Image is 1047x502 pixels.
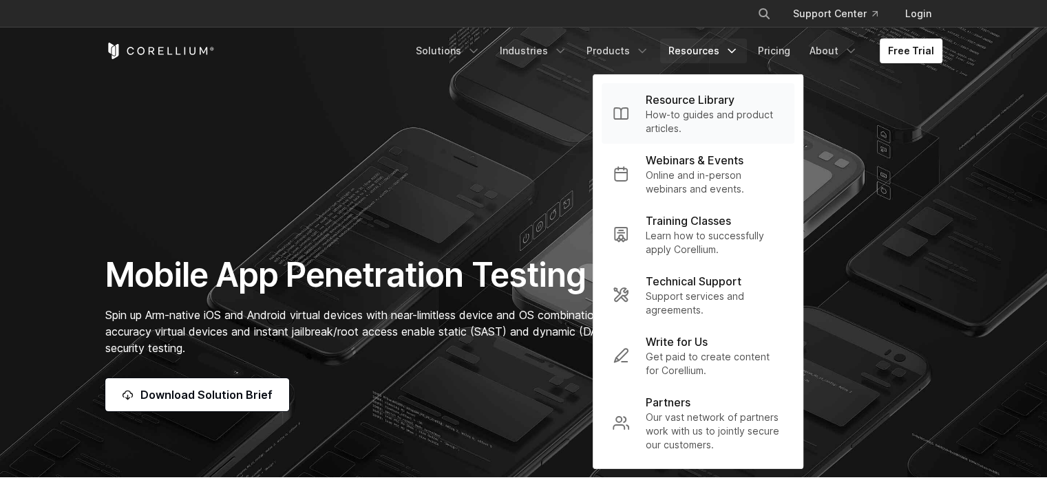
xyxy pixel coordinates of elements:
[408,39,942,63] div: Navigation Menu
[750,39,799,63] a: Pricing
[602,386,794,460] a: Partners Our vast network of partners work with us to jointly secure our customers.
[602,83,794,144] a: Resource Library How-to guides and product articles.
[646,350,783,378] p: Get paid to create content for Corellium.
[105,43,215,59] a: Corellium Home
[602,265,794,325] a: Technical Support Support services and agreements.
[646,273,741,290] p: Technical Support
[602,204,794,265] a: Training Classes Learn how to successfully apply Corellium.
[491,39,575,63] a: Industries
[880,39,942,63] a: Free Trial
[782,1,889,26] a: Support Center
[752,1,776,26] button: Search
[646,334,708,350] p: Write for Us
[140,386,273,403] span: Download Solution Brief
[646,229,783,257] p: Learn how to successfully apply Corellium.
[801,39,866,63] a: About
[578,39,657,63] a: Products
[660,39,747,63] a: Resources
[646,108,783,135] p: How-to guides and product articles.
[894,1,942,26] a: Login
[646,91,734,108] p: Resource Library
[646,290,783,317] p: Support services and agreements.
[646,411,783,452] p: Our vast network of partners work with us to jointly secure our customers.
[105,254,654,296] h1: Mobile App Penetration Testing
[602,325,794,386] a: Write for Us Get paid to create content for Corellium.
[646,394,690,411] p: Partners
[741,1,942,26] div: Navigation Menu
[602,144,794,204] a: Webinars & Events Online and in-person webinars and events.
[105,378,289,411] a: Download Solution Brief
[646,168,783,196] p: Online and in-person webinars and events.
[646,152,743,168] p: Webinars & Events
[646,212,731,229] p: Training Classes
[408,39,489,63] a: Solutions
[105,308,639,355] span: Spin up Arm-native iOS and Android virtual devices with near-limitless device and OS combinations...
